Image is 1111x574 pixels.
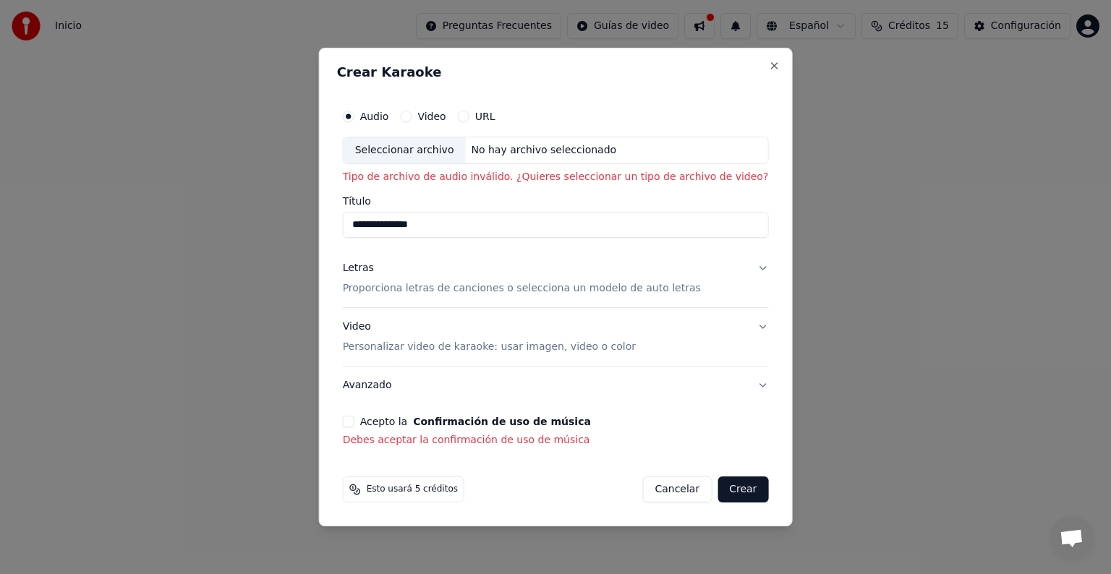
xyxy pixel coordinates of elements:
p: Tipo de archivo de audio inválido. ¿Quieres seleccionar un tipo de archivo de video? [343,170,769,184]
button: Crear [718,476,768,502]
h2: Crear Karaoke [337,66,775,79]
button: Acepto la [413,416,591,427]
button: LetrasProporciona letras de canciones o selecciona un modelo de auto letras [343,249,769,307]
button: Avanzado [343,367,769,404]
label: Título [343,196,769,206]
div: No hay archivo seleccionado [465,143,622,158]
p: Personalizar video de karaoke: usar imagen, video o color [343,340,636,354]
p: Debes aceptar la confirmación de uso de música [343,433,769,447]
label: Audio [360,111,389,121]
label: Acepto la [360,416,591,427]
div: Video [343,320,636,354]
button: VideoPersonalizar video de karaoke: usar imagen, video o color [343,308,769,366]
label: URL [475,111,495,121]
label: Video [417,111,446,121]
span: Esto usará 5 créditos [367,484,458,495]
div: Letras [343,261,374,275]
div: Seleccionar archivo [344,137,466,163]
button: Cancelar [642,476,712,502]
p: Proporciona letras de canciones o selecciona un modelo de auto letras [343,281,701,296]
